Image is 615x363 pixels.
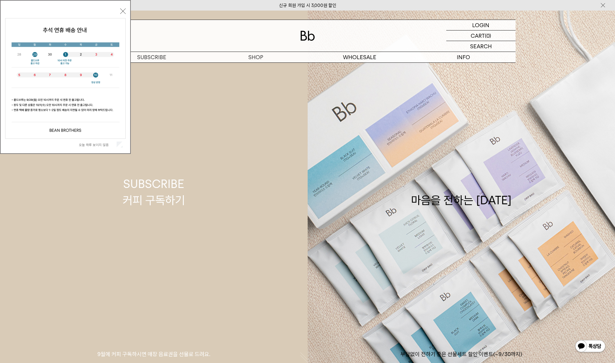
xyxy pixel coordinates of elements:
p: LOGIN [472,20,489,30]
p: WHOLESALE [308,52,412,62]
a: 신규 회원 가입 시 3,000원 할인 [279,3,336,8]
p: INFO [412,52,516,62]
button: 닫기 [120,8,126,14]
p: (0) [485,30,491,41]
a: SHOP [204,52,308,62]
a: SUBSCRIBE [100,52,204,62]
img: 5e4d662c6b1424087153c0055ceb1a13_140731.jpg [5,18,125,139]
img: 카카오톡 채널 1:1 채팅 버튼 [575,339,606,354]
p: CART [471,30,485,41]
a: CART (0) [446,30,516,41]
p: SEARCH [470,41,492,52]
a: LOGIN [446,20,516,30]
label: 오늘 하루 보이지 않음 [79,143,115,147]
div: 마음을 전하는 [DATE] [411,176,512,208]
div: SUBSCRIBE 커피 구독하기 [123,176,185,208]
img: 로고 [300,31,315,41]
